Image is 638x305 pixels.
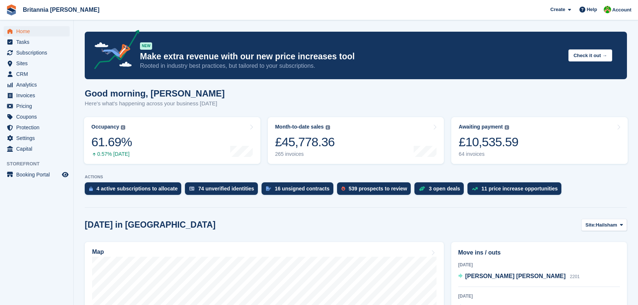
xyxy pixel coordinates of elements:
[4,112,70,122] a: menu
[16,169,60,180] span: Booking Portal
[458,248,620,257] h2: Move ins / outs
[85,99,225,108] p: Here's what's happening across your business [DATE]
[16,80,60,90] span: Analytics
[505,125,509,130] img: icon-info-grey-7440780725fd019a000dd9b08b2336e03edf1995a4989e88bcd33f0948082b44.svg
[275,186,330,192] div: 16 unsigned contracts
[568,49,612,62] button: Check it out →
[97,186,178,192] div: 4 active subscriptions to allocate
[585,221,596,229] span: Site:
[262,182,337,199] a: 16 unsigned contracts
[465,273,566,279] span: [PERSON_NAME] [PERSON_NAME]
[4,169,70,180] a: menu
[89,186,93,191] img: active_subscription_to_allocate_icon-d502201f5373d7db506a760aba3b589e785aa758c864c3986d89f69b8ff3...
[419,186,425,191] img: deal-1b604bf984904fb50ccaf53a9ad4b4a5d6e5aea283cecdc64d6e3604feb123c2.svg
[570,274,580,279] span: 2201
[91,124,119,130] div: Occupancy
[198,186,254,192] div: 74 unverified identities
[459,151,518,157] div: 64 invoices
[481,186,558,192] div: 11 price increase opportunities
[429,186,460,192] div: 3 open deals
[16,48,60,58] span: Subscriptions
[92,249,104,255] h2: Map
[16,112,60,122] span: Coupons
[7,160,73,168] span: Storefront
[4,80,70,90] a: menu
[16,122,60,133] span: Protection
[84,117,260,164] a: Occupancy 61.69% 0.57% [DATE]
[458,293,620,299] div: [DATE]
[4,37,70,47] a: menu
[4,101,70,111] a: menu
[458,272,580,281] a: [PERSON_NAME] [PERSON_NAME] 2201
[268,117,444,164] a: Month-to-date sales £45,778.36 265 invoices
[140,51,562,62] p: Make extra revenue with our new price increases tool
[4,26,70,36] a: menu
[121,125,125,130] img: icon-info-grey-7440780725fd019a000dd9b08b2336e03edf1995a4989e88bcd33f0948082b44.svg
[88,30,140,72] img: price-adjustments-announcement-icon-8257ccfd72463d97f412b2fc003d46551f7dbcb40ab6d574587a9cd5c0d94...
[85,175,627,179] p: ACTIONS
[189,186,194,191] img: verify_identity-adf6edd0f0f0b5bbfe63781bf79b02c33cf7c696d77639b501bdc392416b5a36.svg
[349,186,407,192] div: 539 prospects to review
[4,133,70,143] a: menu
[596,221,617,229] span: Hailsham
[16,58,60,69] span: Sites
[16,37,60,47] span: Tasks
[16,133,60,143] span: Settings
[140,42,152,50] div: NEW
[337,182,415,199] a: 539 prospects to review
[6,4,17,15] img: stora-icon-8386f47178a22dfd0bd8f6a31ec36ba5ce8667c1dd55bd0f319d3a0aa187defe.svg
[4,144,70,154] a: menu
[20,4,102,16] a: Britannia [PERSON_NAME]
[459,134,518,150] div: £10,535.59
[16,69,60,79] span: CRM
[612,6,631,14] span: Account
[16,144,60,154] span: Capital
[587,6,597,13] span: Help
[16,101,60,111] span: Pricing
[467,182,565,199] a: 11 price increase opportunities
[85,182,185,199] a: 4 active subscriptions to allocate
[85,88,225,98] h1: Good morning, [PERSON_NAME]
[604,6,611,13] img: Wendy Thorp
[85,220,215,230] h2: [DATE] in [GEOGRAPHIC_DATA]
[581,219,627,231] button: Site: Hailsham
[16,26,60,36] span: Home
[61,170,70,179] a: Preview store
[451,117,628,164] a: Awaiting payment £10,535.59 64 invoices
[140,62,562,70] p: Rooted in industry best practices, but tailored to your subscriptions.
[4,122,70,133] a: menu
[458,262,620,268] div: [DATE]
[4,48,70,58] a: menu
[326,125,330,130] img: icon-info-grey-7440780725fd019a000dd9b08b2336e03edf1995a4989e88bcd33f0948082b44.svg
[185,182,262,199] a: 74 unverified identities
[4,90,70,101] a: menu
[4,58,70,69] a: menu
[275,134,335,150] div: £45,778.36
[91,134,132,150] div: 61.69%
[4,69,70,79] a: menu
[275,124,324,130] div: Month-to-date sales
[275,151,335,157] div: 265 invoices
[91,151,132,157] div: 0.57% [DATE]
[550,6,565,13] span: Create
[266,186,271,191] img: contract_signature_icon-13c848040528278c33f63329250d36e43548de30e8caae1d1a13099fd9432cc5.svg
[16,90,60,101] span: Invoices
[414,182,467,199] a: 3 open deals
[459,124,503,130] div: Awaiting payment
[472,187,478,190] img: price_increase_opportunities-93ffe204e8149a01c8c9dc8f82e8f89637d9d84a8eef4429ea346261dce0b2c0.svg
[341,186,345,191] img: prospect-51fa495bee0391a8d652442698ab0144808aea92771e9ea1ae160a38d050c398.svg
